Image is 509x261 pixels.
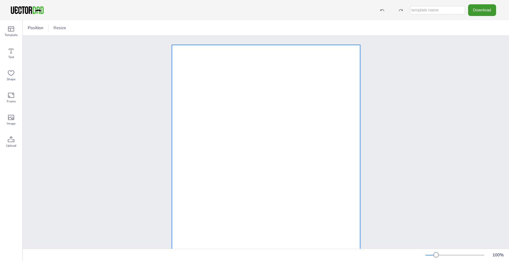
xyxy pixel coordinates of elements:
span: Text [8,55,14,60]
span: Position [26,25,45,31]
span: Frame [7,99,16,104]
span: Shape [7,77,15,82]
span: Upload [6,143,16,148]
button: Resize [51,23,69,33]
span: Image [7,121,15,126]
div: 100 % [491,252,505,258]
input: template name [410,6,465,14]
button: Download [468,4,496,16]
span: Template [5,33,18,38]
img: VectorDad-1.png [10,6,45,15]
